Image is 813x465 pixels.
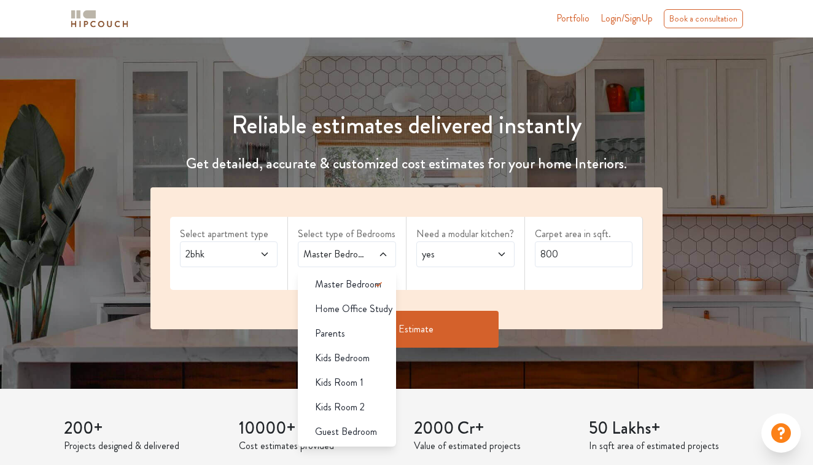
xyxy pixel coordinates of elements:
[589,439,749,453] p: In sqft area of estimated projects
[535,227,633,241] label: Carpet area in sqft.
[416,227,515,241] label: Need a modular kitchen?
[143,111,671,140] h1: Reliable estimates delivered instantly
[143,155,671,173] h4: Get detailed, accurate & customized cost estimates for your home Interiors.
[64,418,224,439] h3: 200+
[314,311,499,348] button: Get Estimate
[601,11,653,25] span: Login/SignUp
[414,439,574,453] p: Value of estimated projects
[180,227,278,241] label: Select apartment type
[315,277,381,292] span: Master Bedroom
[419,247,484,262] span: yes
[315,375,364,390] span: Kids Room 1
[69,5,130,33] span: logo-horizontal.svg
[535,241,633,267] input: Enter area sqft
[239,418,399,439] h3: 10000+
[183,247,248,262] span: 2bhk
[239,439,399,453] p: Cost estimates provided
[315,326,345,341] span: Parents
[664,9,743,28] div: Book a consultation
[301,247,366,262] span: Master Bedroom
[69,8,130,29] img: logo-horizontal.svg
[64,439,224,453] p: Projects designed & delivered
[298,267,396,280] div: select 1 more room(s)
[315,351,370,365] span: Kids Bedroom
[315,400,365,415] span: Kids Room 2
[315,302,392,316] span: Home Office Study
[315,424,377,439] span: Guest Bedroom
[298,227,396,241] label: Select type of Bedrooms
[556,11,589,26] a: Portfolio
[589,418,749,439] h3: 50 Lakhs+
[414,418,574,439] h3: 2000 Cr+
